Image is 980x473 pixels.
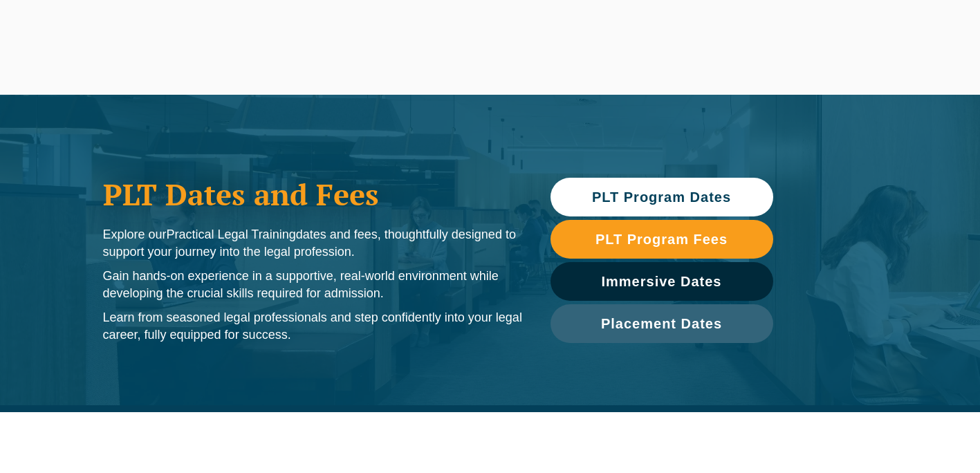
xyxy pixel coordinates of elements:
[592,190,731,204] span: PLT Program Dates
[595,232,728,246] span: PLT Program Fees
[551,220,773,259] a: PLT Program Fees
[103,177,523,212] h1: PLT Dates and Fees
[602,275,722,288] span: Immersive Dates
[551,178,773,216] a: PLT Program Dates
[551,262,773,301] a: Immersive Dates
[551,304,773,343] a: Placement Dates
[601,317,722,331] span: Placement Dates
[103,226,523,261] p: Explore our dates and fees, thoughtfully designed to support your journey into the legal profession.
[103,309,523,344] p: Learn from seasoned legal professionals and step confidently into your legal career, fully equipp...
[167,228,296,241] span: Practical Legal Training
[103,268,523,302] p: Gain hands-on experience in a supportive, real-world environment while developing the crucial ski...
